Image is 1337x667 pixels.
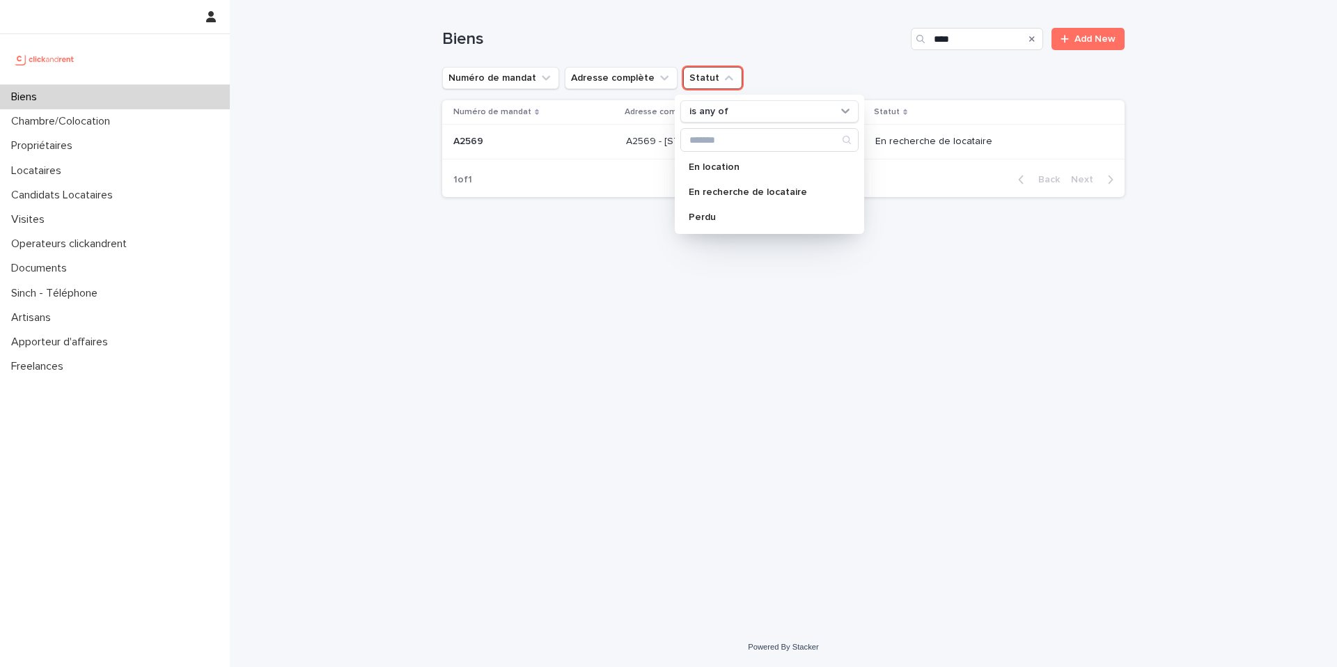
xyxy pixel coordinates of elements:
p: Numéro de mandat [453,104,531,120]
p: En location [689,162,836,172]
p: 1 of 1 [442,163,483,197]
button: Next [1065,173,1125,186]
a: Powered By Stacker [748,643,818,651]
span: Next [1071,175,1102,185]
p: Freelances [6,360,75,373]
span: Add New [1074,34,1116,44]
p: Documents [6,262,78,275]
p: Biens [6,91,48,104]
span: Back [1030,175,1060,185]
a: Add New [1051,28,1125,50]
p: En recherche de locataire [689,187,836,197]
input: Search [681,129,858,151]
button: Adresse complète [565,67,678,89]
tr: A2569A2569 A2569 - [STREET_ADDRESS]A2569 - [STREET_ADDRESS] En recherche de locataire [442,125,1125,159]
p: Candidats Locataires [6,189,124,202]
p: Perdu [689,212,836,222]
p: Apporteur d'affaires [6,336,119,349]
p: Operateurs clickandrent [6,237,138,251]
p: Locataires [6,164,72,178]
input: Search [911,28,1043,50]
p: En recherche de locataire [875,136,1102,148]
p: Artisans [6,311,62,324]
div: Search [680,128,859,152]
p: Propriétaires [6,139,84,152]
button: Statut [683,67,742,89]
button: Back [1007,173,1065,186]
p: A2569 [453,133,486,148]
p: Sinch - Téléphone [6,287,109,300]
p: Statut [874,104,900,120]
p: Chambre/Colocation [6,115,121,128]
p: Adresse complète [625,104,698,120]
h1: Biens [442,29,905,49]
img: UCB0brd3T0yccxBKYDjQ [11,45,79,73]
p: Visites [6,213,56,226]
button: Numéro de mandat [442,67,559,89]
p: is any of [689,106,728,118]
p: A2569 - [STREET_ADDRESS] [626,133,759,148]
